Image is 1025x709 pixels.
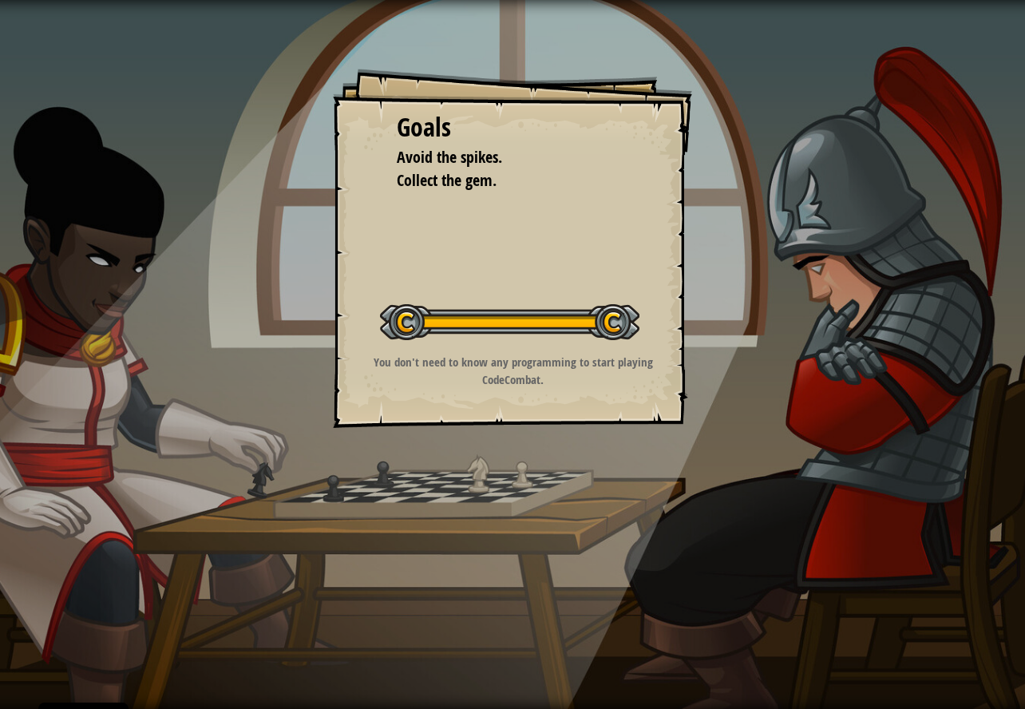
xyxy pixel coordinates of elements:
[397,146,502,168] span: Avoid the spikes.
[377,169,624,192] li: Collect the gem.
[397,169,497,191] span: Collect the gem.
[397,109,628,146] div: Goals
[377,146,624,169] li: Avoid the spikes.
[353,354,673,388] p: You don't need to know any programming to start playing CodeCombat.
